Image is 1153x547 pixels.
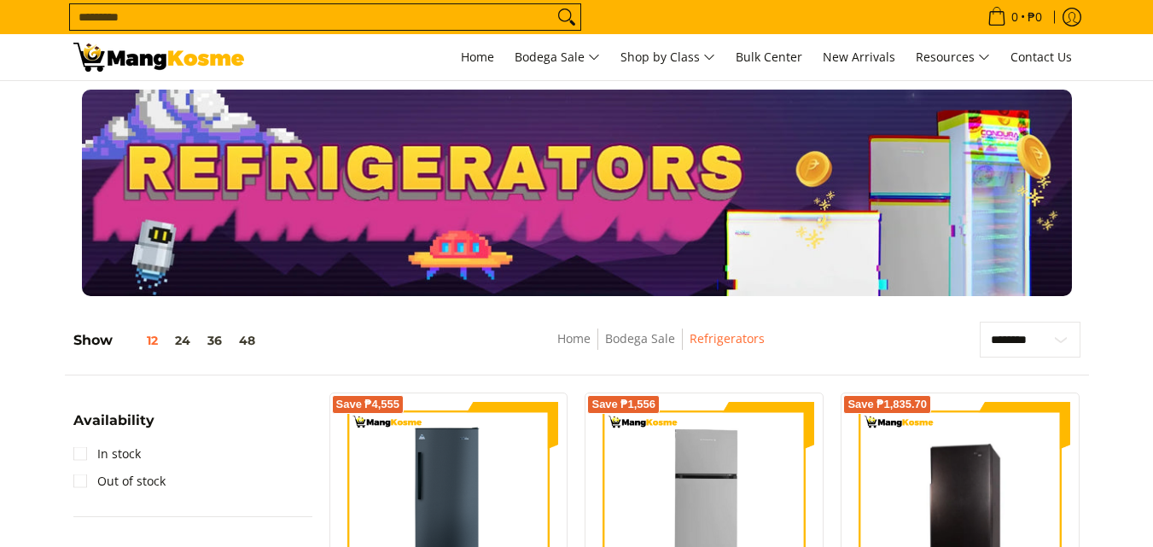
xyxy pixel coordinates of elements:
a: Home [452,34,503,80]
span: Save ₱1,556 [591,399,655,410]
button: Search [553,4,580,30]
a: Refrigerators [690,330,765,346]
span: 0 [1009,11,1021,23]
span: Home [461,49,494,65]
a: New Arrivals [814,34,904,80]
img: Bodega Sale Refrigerator l Mang Kosme: Home Appliances Warehouse Sale [73,43,244,72]
span: Bulk Center [736,49,802,65]
a: Out of stock [73,468,166,495]
button: 12 [113,334,166,347]
a: Bodega Sale [506,34,609,80]
h5: Show [73,332,264,349]
span: Shop by Class [620,47,715,68]
a: Shop by Class [612,34,724,80]
span: Availability [73,414,154,428]
span: • [982,8,1047,26]
span: Contact Us [1010,49,1072,65]
span: Bodega Sale [515,47,600,68]
span: Save ₱4,555 [336,399,400,410]
button: 48 [230,334,264,347]
button: 24 [166,334,199,347]
a: Bulk Center [727,34,811,80]
nav: Breadcrumbs [433,329,889,367]
button: 36 [199,334,230,347]
a: Resources [907,34,999,80]
nav: Main Menu [261,34,1080,80]
a: In stock [73,440,141,468]
span: Save ₱1,835.70 [847,399,927,410]
a: Home [557,330,591,346]
span: ₱0 [1025,11,1045,23]
a: Bodega Sale [605,330,675,346]
summary: Open [73,414,154,440]
span: New Arrivals [823,49,895,65]
span: Resources [916,47,990,68]
a: Contact Us [1002,34,1080,80]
